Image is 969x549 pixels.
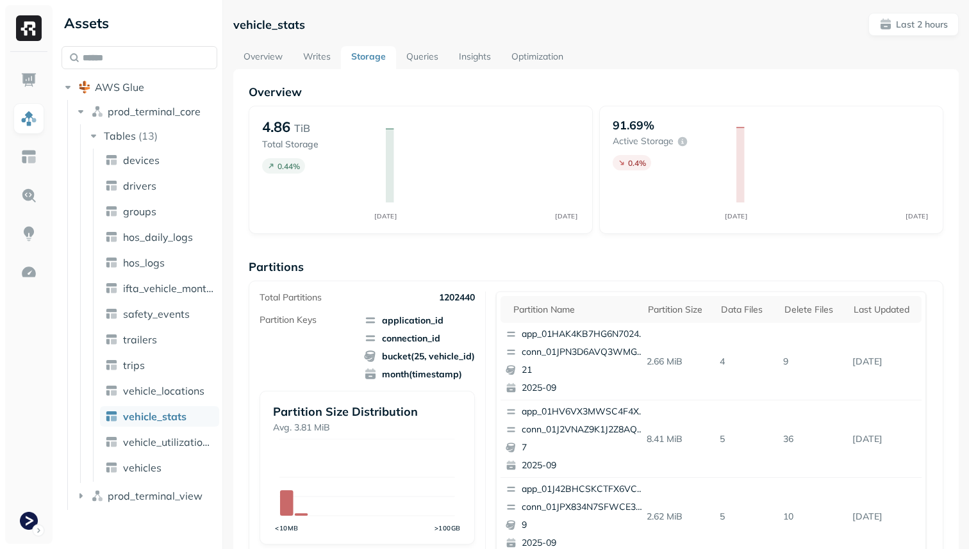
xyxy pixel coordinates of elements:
span: hos_daily_logs [123,231,193,243]
p: 21 [522,364,646,377]
span: trailers [123,333,157,346]
img: Terminal [20,512,38,530]
a: hos_daily_logs [100,227,219,247]
a: safety_events [100,304,219,324]
p: Total Partitions [260,291,322,304]
a: Queries [396,46,449,69]
a: Optimization [501,46,574,69]
span: vehicle_locations [123,384,204,397]
button: app_01HAK4KB7HG6N7024210G3S8D5conn_01JPN3D6AVQ3WMGWGM4KD989SA212025-09 [501,323,652,400]
tspan: [DATE] [375,212,397,220]
p: Avg. 3.81 MiB [273,422,461,434]
button: prod_terminal_core [74,101,218,122]
img: Optimization [21,264,37,281]
span: Tables [104,129,136,142]
p: conn_01JPN3D6AVQ3WMGWGM4KD989SA [522,346,646,359]
p: 2.62 MiB [642,505,715,528]
img: root [78,81,91,94]
p: ( 13 ) [138,129,158,142]
p: 10 [778,505,847,528]
p: 0.4 % [628,158,646,168]
button: app_01HV6VX3MWSC4F4X5D9VZ3MYFVconn_01J2VNAZ9K1J2Z8AQJDY3VWRWB72025-09 [501,400,652,477]
p: 2025-09 [522,459,646,472]
span: devices [123,154,160,167]
p: Partition Size Distribution [273,404,461,419]
p: 0.44 % [277,161,300,171]
p: Sep 19, 2025 [847,428,922,450]
p: Last 2 hours [896,19,948,31]
p: Partitions [249,259,943,274]
span: bucket(25, vehicle_id) [364,350,475,363]
div: Data Files [721,304,772,316]
p: conn_01J2VNAZ9K1J2Z8AQJDY3VWRWB [522,423,646,436]
p: 91.69% [613,118,654,133]
a: Writes [293,46,341,69]
a: drivers [100,176,219,196]
p: 9 [522,519,646,532]
a: groups [100,201,219,222]
p: 2.66 MiB [642,350,715,373]
img: Query Explorer [21,187,37,204]
a: Insights [449,46,501,69]
button: Tables(13) [87,126,219,146]
a: hos_logs [100,252,219,273]
img: table [105,231,118,243]
img: table [105,179,118,192]
img: table [105,307,118,320]
img: namespace [91,489,104,502]
p: 36 [778,428,847,450]
img: namespace [91,105,104,118]
p: Sep 19, 2025 [847,505,922,528]
p: 7 [522,441,646,454]
a: vehicles [100,457,219,478]
tspan: <10MB [275,524,299,532]
span: trips [123,359,145,372]
span: groups [123,205,156,218]
tspan: [DATE] [556,212,578,220]
img: Dashboard [21,72,37,88]
tspan: >100GB [435,524,461,532]
img: Asset Explorer [21,149,37,165]
a: vehicle_utilization_day [100,432,219,452]
img: table [105,384,118,397]
p: app_01J42BHCSKCTFX6VCA8QNRA04M [522,483,646,496]
p: app_01HAK4KB7HG6N7024210G3S8D5 [522,328,646,341]
div: Partition size [648,304,709,316]
span: vehicles [123,461,161,474]
a: vehicle_locations [100,381,219,401]
span: AWS Glue [95,81,144,94]
p: Partition Keys [260,314,317,326]
p: TiB [294,120,310,136]
span: prod_terminal_view [108,489,203,502]
span: connection_id [364,332,475,345]
span: vehicle_utilization_day [123,436,214,448]
span: month(timestamp) [364,368,475,381]
img: Assets [21,110,37,127]
div: Last updated [854,304,915,316]
p: app_01HV6VX3MWSC4F4X5D9VZ3MYFV [522,406,646,418]
a: vehicle_stats [100,406,219,427]
button: Last 2 hours [868,13,959,36]
span: drivers [123,179,156,192]
img: table [105,461,118,474]
img: table [105,154,118,167]
div: Assets [62,13,217,33]
a: Overview [233,46,293,69]
p: conn_01JPX834N7SFWCE3FHM8GJ6JC4 [522,501,646,514]
a: ifta_vehicle_months [100,278,219,299]
p: vehicle_stats [233,17,305,32]
a: devices [100,150,219,170]
span: safety_events [123,307,190,320]
tspan: [DATE] [725,212,748,220]
img: Insights [21,225,37,242]
span: ifta_vehicle_months [123,282,214,295]
p: Active storage [613,135,674,147]
a: trailers [100,329,219,350]
span: prod_terminal_core [108,105,201,118]
p: 5 [715,505,778,528]
p: 4 [715,350,778,373]
p: 9 [778,350,847,373]
span: vehicle_stats [123,410,186,423]
tspan: [DATE] [906,212,929,220]
img: table [105,436,118,448]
